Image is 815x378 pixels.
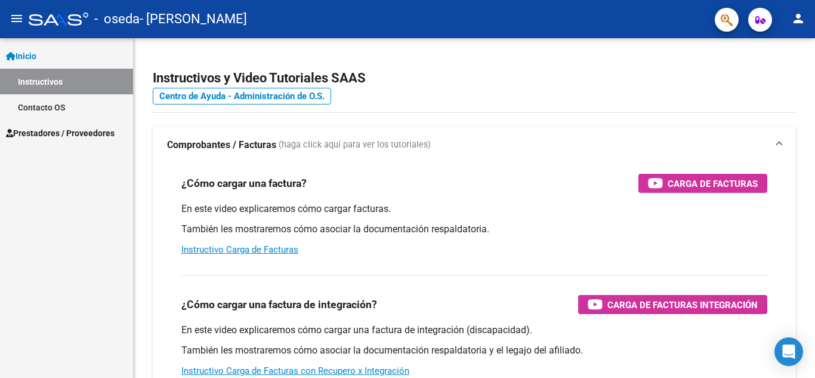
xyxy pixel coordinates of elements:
button: Carga de Facturas Integración [578,295,767,314]
p: También les mostraremos cómo asociar la documentación respaldatoria y el legajo del afiliado. [181,344,767,357]
h2: Instructivos y Video Tutoriales SAAS [153,67,796,90]
span: - oseda [94,6,140,32]
span: - [PERSON_NAME] [140,6,247,32]
a: Instructivo Carga de Facturas [181,244,298,255]
span: Carga de Facturas [668,176,758,191]
h3: ¿Cómo cargar una factura de integración? [181,296,377,313]
p: También les mostraremos cómo asociar la documentación respaldatoria. [181,223,767,236]
button: Carga de Facturas [638,174,767,193]
div: Open Intercom Messenger [774,337,803,366]
strong: Comprobantes / Facturas [167,139,276,152]
p: En este video explicaremos cómo cargar una factura de integración (discapacidad). [181,324,767,337]
mat-icon: menu [10,11,24,26]
mat-expansion-panel-header: Comprobantes / Facturas (haga click aquí para ver los tutoriales) [153,126,796,164]
span: Inicio [6,50,36,63]
a: Centro de Ayuda - Administración de O.S. [153,88,331,105]
p: En este video explicaremos cómo cargar facturas. [181,202,767,216]
mat-icon: person [791,11,805,26]
span: (haga click aquí para ver los tutoriales) [279,139,431,152]
span: Prestadores / Proveedores [6,127,115,140]
span: Carga de Facturas Integración [607,297,758,312]
a: Instructivo Carga de Facturas con Recupero x Integración [181,365,409,376]
h3: ¿Cómo cargar una factura? [181,175,307,192]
